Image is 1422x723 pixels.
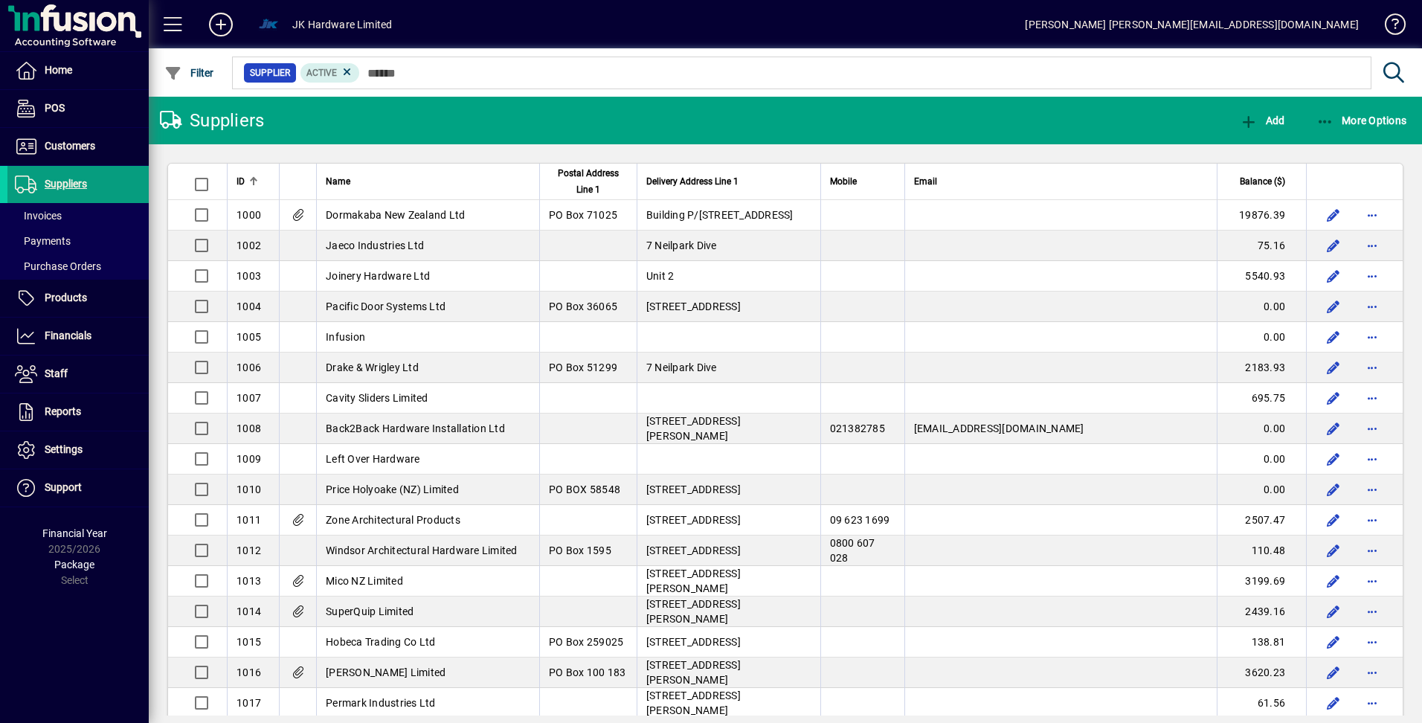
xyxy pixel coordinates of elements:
[1217,322,1306,353] td: 0.00
[1322,691,1345,715] button: Edit
[1217,505,1306,536] td: 2507.47
[1313,107,1411,134] button: More Options
[7,280,149,317] a: Products
[1217,200,1306,231] td: 19876.39
[7,90,149,127] a: POS
[1360,325,1384,349] button: More options
[914,173,937,190] span: Email
[15,235,71,247] span: Payments
[15,260,101,272] span: Purchase Orders
[830,537,875,564] span: 0800 607 028
[646,568,741,594] span: [STREET_ADDRESS][PERSON_NAME]
[7,356,149,393] a: Staff
[1360,691,1384,715] button: More options
[250,65,290,80] span: Supplier
[237,514,261,526] span: 1011
[1322,478,1345,501] button: Edit
[326,173,530,190] div: Name
[306,68,337,78] span: Active
[1360,630,1384,654] button: More options
[646,636,741,648] span: [STREET_ADDRESS]
[164,67,214,79] span: Filter
[646,270,675,282] span: Unit 2
[326,575,403,587] span: Mico NZ Limited
[237,666,261,678] span: 1016
[646,690,741,716] span: [STREET_ADDRESS][PERSON_NAME]
[1360,569,1384,593] button: More options
[646,598,741,625] span: [STREET_ADDRESS][PERSON_NAME]
[237,209,261,221] span: 1000
[237,361,261,373] span: 1006
[7,128,149,165] a: Customers
[1322,203,1345,227] button: Edit
[549,361,617,373] span: PO Box 51299
[1217,383,1306,414] td: 695.75
[7,318,149,355] a: Financials
[326,270,430,282] span: Joinery Hardware Ltd
[1217,475,1306,505] td: 0.00
[326,636,435,648] span: Hobeca Trading Co Ltd
[1217,658,1306,688] td: 3620.23
[1217,231,1306,261] td: 75.16
[1360,478,1384,501] button: More options
[237,483,261,495] span: 1010
[1240,115,1284,126] span: Add
[1217,414,1306,444] td: 0.00
[45,443,83,455] span: Settings
[326,331,365,343] span: Infusion
[326,544,518,556] span: Windsor Architectural Hardware Limited
[45,102,65,114] span: POS
[1217,627,1306,658] td: 138.81
[1360,539,1384,562] button: More options
[45,178,87,190] span: Suppliers
[1226,173,1299,190] div: Balance ($)
[646,173,739,190] span: Delivery Address Line 1
[549,483,620,495] span: PO BOX 58548
[1360,295,1384,318] button: More options
[15,210,62,222] span: Invoices
[326,422,505,434] span: Back2Back Hardware Installation Ltd
[326,483,459,495] span: Price Holyoake (NZ) Limited
[1322,417,1345,440] button: Edit
[830,173,895,190] div: Mobile
[1322,447,1345,471] button: Edit
[1360,447,1384,471] button: More options
[326,209,465,221] span: Dormakaba New Zealand Ltd
[1025,13,1359,36] div: [PERSON_NAME] [PERSON_NAME][EMAIL_ADDRESS][DOMAIN_NAME]
[549,666,626,678] span: PO Box 100 183
[237,301,261,312] span: 1004
[1217,261,1306,292] td: 5540.93
[549,544,611,556] span: PO Box 1595
[300,63,360,83] mat-chip: Activation Status: Active
[1322,630,1345,654] button: Edit
[1322,234,1345,257] button: Edit
[7,254,149,279] a: Purchase Orders
[1360,234,1384,257] button: More options
[326,173,350,190] span: Name
[1217,444,1306,475] td: 0.00
[1322,356,1345,379] button: Edit
[646,415,741,442] span: [STREET_ADDRESS][PERSON_NAME]
[7,52,149,89] a: Home
[646,483,741,495] span: [STREET_ADDRESS]
[45,64,72,76] span: Home
[7,431,149,469] a: Settings
[646,544,741,556] span: [STREET_ADDRESS]
[292,13,392,36] div: JK Hardware Limited
[237,392,261,404] span: 1007
[1236,107,1288,134] button: Add
[1322,386,1345,410] button: Edit
[1360,661,1384,684] button: More options
[830,422,885,434] span: 021382785
[830,514,890,526] span: 09 623 1699
[1217,353,1306,383] td: 2183.93
[7,228,149,254] a: Payments
[914,422,1084,434] span: [EMAIL_ADDRESS][DOMAIN_NAME]
[237,605,261,617] span: 1014
[646,361,717,373] span: 7 Neilpark Dive
[326,392,428,404] span: Cavity Sliders Limited
[160,109,264,132] div: Suppliers
[237,240,261,251] span: 1002
[1360,600,1384,623] button: More options
[1360,264,1384,288] button: More options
